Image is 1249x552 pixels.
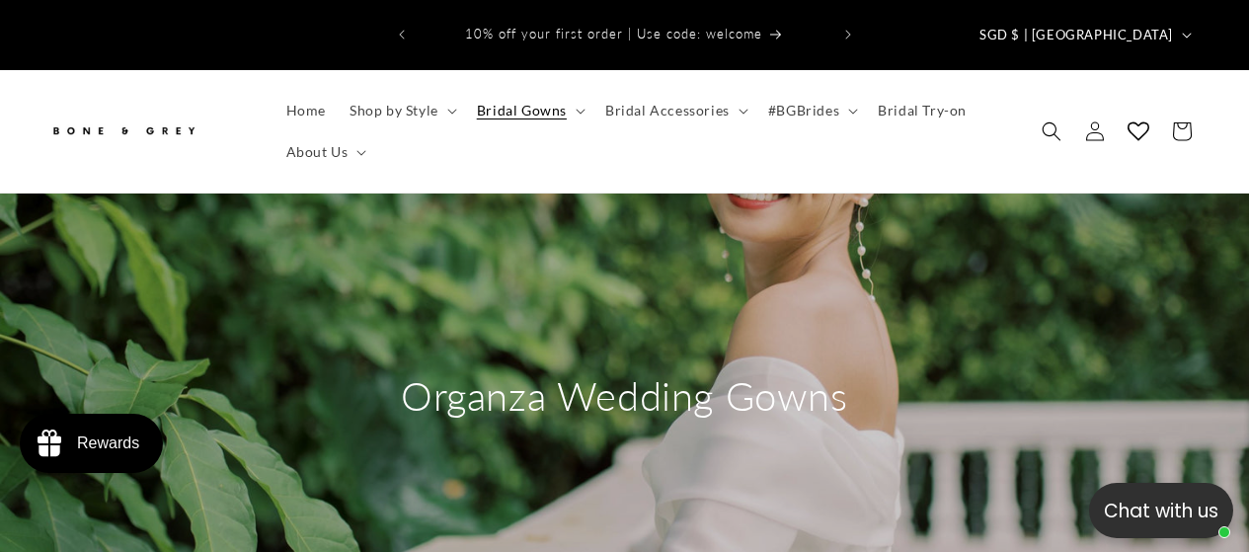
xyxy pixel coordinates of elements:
span: Bridal Accessories [605,102,730,119]
span: Shop by Style [350,102,438,119]
span: About Us [286,143,349,161]
summary: Shop by Style [338,90,465,131]
summary: Search [1030,110,1073,153]
a: Bridal Try-on [866,90,978,131]
summary: Bridal Gowns [465,90,593,131]
div: Rewards [77,434,139,452]
img: Bone and Grey Bridal [49,115,197,147]
span: 10% off your first order | Use code: welcome [465,26,762,41]
button: Open chatbox [1089,483,1233,538]
p: Chat with us [1089,497,1233,525]
h2: Organza Wedding Gowns [401,370,848,422]
summary: #BGBrides [756,90,866,131]
span: Bridal Try-on [878,102,967,119]
a: Bone and Grey Bridal [42,108,255,155]
span: SGD $ | [GEOGRAPHIC_DATA] [979,26,1173,45]
summary: Bridal Accessories [593,90,756,131]
button: Previous announcement [380,16,424,53]
a: Home [274,90,338,131]
button: SGD $ | [GEOGRAPHIC_DATA] [968,16,1200,53]
button: Next announcement [826,16,870,53]
span: #BGBrides [768,102,839,119]
span: Home [286,102,326,119]
span: Bridal Gowns [477,102,567,119]
summary: About Us [274,131,375,173]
